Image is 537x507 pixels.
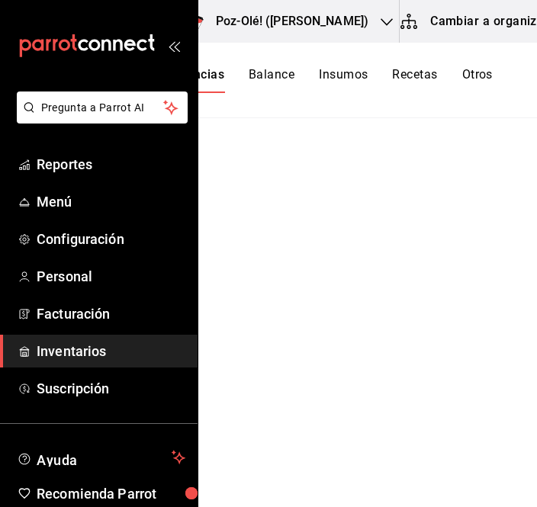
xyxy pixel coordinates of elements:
span: Pregunta a Parrot AI [41,100,164,116]
span: Menú [37,191,185,212]
button: Pregunta a Parrot AI [17,91,188,124]
button: Otros [462,67,493,93]
span: Recomienda Parrot [37,483,185,504]
button: Balance [249,67,294,93]
span: Inventarios [37,341,185,361]
span: Suscripción [37,378,185,399]
span: Reportes [37,154,185,175]
span: Configuración [37,229,185,249]
button: open_drawer_menu [168,40,180,52]
span: Ayuda [37,448,166,467]
span: Facturación [37,303,185,324]
a: Pregunta a Parrot AI [11,111,188,127]
div: navigation tabs [159,67,493,93]
button: Recetas [392,67,437,93]
span: Personal [37,266,185,287]
h3: Poz-Olé! ([PERSON_NAME]) [204,12,368,30]
button: Insumos [319,67,368,93]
